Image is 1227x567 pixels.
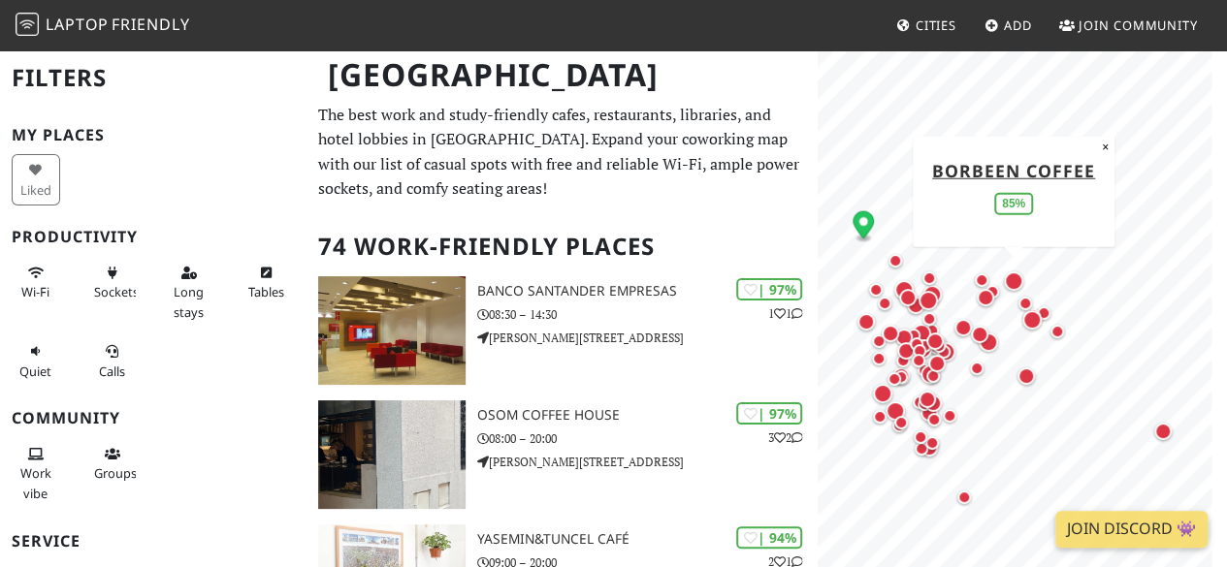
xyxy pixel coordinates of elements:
span: Add [1004,16,1032,34]
img: Osom Coffee House [318,400,466,509]
div: Map marker [859,339,898,378]
a: LaptopFriendly LaptopFriendly [16,9,190,43]
h3: Productivity [12,228,295,246]
div: | 94% [736,526,802,549]
div: Map marker [915,400,953,439]
span: Cities [916,16,956,34]
button: Close popup [1096,136,1114,157]
div: 85% [994,192,1033,214]
button: Wi-Fi [12,257,60,308]
span: Group tables [94,464,137,482]
span: Friendly [112,14,189,35]
div: Map marker [1013,300,1051,339]
div: Map marker [860,397,899,436]
div: Map marker [880,406,919,445]
h3: Community [12,409,295,427]
div: Map marker [918,344,956,383]
span: Long stays [174,283,204,320]
span: Laptop [46,14,109,35]
a: Join Discord 👾 [1055,511,1208,548]
a: Cities [888,8,964,43]
div: Map marker [897,325,936,363]
span: Quiet [19,362,51,380]
h1: [GEOGRAPHIC_DATA] [312,48,814,102]
span: Stable Wi-Fi [21,283,49,300]
p: The best work and study-friendly cafes, restaurants, libraries, and hotel lobbies in [GEOGRAPHIC_... [318,103,806,202]
h3: yasemin&tuncel café [477,531,818,548]
div: Map marker [900,331,939,370]
h3: Banco Santander Empresas [477,283,818,299]
span: Power sockets [94,283,139,300]
div: Map marker [908,380,947,419]
div: Map marker [856,270,895,309]
a: Osom Coffee House | 97% 32 Osom Coffee House 08:00 – 20:00 [PERSON_NAME][STREET_ADDRESS] [307,400,818,509]
a: Banco Santander Empresas | 97% 11 Banco Santander Empresas 08:30 – 14:30 [PERSON_NAME][STREET_ADD... [307,276,818,385]
div: Map marker [1038,312,1077,351]
div: Map marker [944,308,983,347]
img: LaptopFriendly [16,13,39,36]
button: Groups [88,438,137,489]
p: [PERSON_NAME][STREET_ADDRESS] [477,329,818,347]
h2: Filters [12,48,295,108]
button: Work vibe [12,438,60,509]
div: Map marker [882,403,920,442]
div: Map marker [900,383,939,422]
div: Map marker [875,360,914,398]
a: Add [977,8,1040,43]
div: Map marker [1006,284,1045,323]
div: Map marker [859,322,898,361]
div: Map marker [871,314,910,353]
div: Map marker [1144,412,1182,451]
p: 08:30 – 14:30 [477,305,818,324]
div: Map marker [962,261,1001,299]
div: Map marker [910,299,949,338]
button: Sockets [88,257,137,308]
div: Map marker [960,315,999,354]
img: Banco Santander Empresas [318,276,466,385]
h3: Service [12,532,295,551]
div: Map marker [854,210,875,242]
button: Calls [88,335,137,387]
div: Map marker [913,424,952,462]
button: Tables [242,257,290,308]
div: Map marker [916,322,954,361]
div: Map marker [899,341,938,380]
a: Borbeen Coffee [932,158,1095,181]
h2: 74 Work-Friendly Places [318,217,806,276]
p: 3 2 [767,428,802,447]
h3: My Places [12,126,295,144]
div: Map marker [888,278,927,317]
span: Join Community [1079,16,1198,34]
div: Map marker [847,302,886,341]
h3: Osom Coffee House [477,407,818,424]
span: Video/audio calls [99,362,125,380]
button: Long stays [165,257,213,328]
p: 1 1 [767,304,802,323]
button: Quiet [12,335,60,387]
p: 08:00 – 20:00 [477,429,818,448]
div: Map marker [994,262,1033,300]
span: Work-friendly tables [247,283,283,300]
div: Map marker [901,418,940,457]
div: Map marker [1007,357,1046,395]
div: Map marker [945,478,984,517]
div: Map marker [887,331,925,370]
div: Map marker [885,318,923,357]
div: | 97% [736,278,802,300]
div: Map marker [910,259,949,298]
div: Map marker [876,241,915,280]
div: Map marker [863,374,902,413]
p: [PERSON_NAME][STREET_ADDRESS] [477,453,818,471]
div: | 97% [736,402,802,425]
a: Join Community [1051,8,1206,43]
div: Map marker [902,429,941,468]
div: Map marker [957,349,996,388]
div: Map marker [930,396,969,435]
span: People working [20,464,51,501]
